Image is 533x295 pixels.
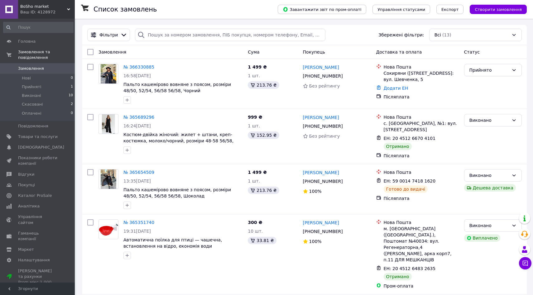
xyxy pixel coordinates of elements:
a: № 365351740 [123,220,154,225]
div: Післяплата [384,195,459,202]
span: ЕН: 20 4512 6483 2635 [384,266,436,271]
span: Повідомлення [18,123,48,129]
span: Без рейтингу [309,83,340,88]
a: [PERSON_NAME] [303,220,339,226]
button: Завантажити звіт по пром-оплаті [278,5,366,14]
span: [DEMOGRAPHIC_DATA] [18,145,64,150]
div: Виконано [469,117,509,124]
span: BoSho market [20,4,67,9]
a: Автоматична поїлка для птиці — чашечна, встановлення на відро, економія води [123,237,222,249]
a: [PERSON_NAME] [303,64,339,70]
span: 0 [71,111,73,116]
div: Прийнято [469,67,509,74]
span: ЕН: 59 0014 7418 1620 [384,178,436,183]
span: Збережені фільтри: [378,32,424,38]
span: Завантажити звіт по пром-оплаті [283,7,361,12]
a: Костюм-двійка жіночий: жилет + штани, креп-костюмка, молоко/чорний, розміри 48-58 56/58, Чорний [123,132,233,150]
span: Налаштування [18,257,50,263]
span: [PERSON_NAME] та рахунки [18,268,58,285]
span: 16:58[DATE] [123,73,151,78]
span: Cума [248,50,259,55]
a: [PERSON_NAME] [303,169,339,176]
img: Фото товару [101,169,116,189]
div: Готово до видачі [384,185,428,193]
span: 1 [71,84,73,90]
a: Фото товару [98,64,118,84]
div: с. [GEOGRAPHIC_DATA], №1: вул. [STREET_ADDRESS] [384,120,459,133]
div: Отримано [384,273,412,280]
span: Аналітика [18,203,40,209]
a: № 365689296 [123,115,154,120]
a: № 365654509 [123,170,154,175]
div: Ваш ID: 4128972 [20,9,75,15]
div: Отримано [384,143,412,150]
span: Управління сайтом [18,214,58,225]
div: Сокиряни ([STREET_ADDRESS]: вул. Шевченка, 5 [384,70,459,83]
span: Замовлення та повідомлення [18,49,75,60]
div: Prom мікс 1 000 [18,279,58,285]
span: Покупці [18,182,35,188]
span: 999 ₴ [248,115,262,120]
span: Експорт [441,7,459,12]
span: ЕН: 20 4512 6670 4101 [384,136,436,141]
span: Товари та послуги [18,134,58,140]
span: Відгуки [18,172,34,177]
a: Фото товару [98,169,118,189]
span: Головна [18,39,36,44]
div: [PHONE_NUMBER] [302,177,344,186]
span: 2 [71,102,73,107]
span: Гаманець компанії [18,231,58,242]
a: [PERSON_NAME] [303,114,339,121]
span: 10 шт. [248,229,263,234]
span: 1 шт. [248,73,260,78]
span: 16:24[DATE] [123,123,151,128]
input: Пошук за номером замовлення, ПІБ покупця, номером телефону, Email, номером накладної [135,29,325,41]
img: Фото товару [102,114,115,134]
span: Створити замовлення [475,7,522,12]
a: Фото товару [98,114,118,134]
div: м. [GEOGRAPHIC_DATA] ([GEOGRAPHIC_DATA].), Поштомат №40034: вул. Регенераторна,4 ([PERSON_NAME], ... [384,226,459,263]
a: Додати ЕН [384,86,408,91]
span: (13) [442,32,451,37]
div: Нова Пошта [384,169,459,175]
button: Експорт [436,5,464,14]
a: Пальто кашемірово вовняне з поясом, розміри 48/50, 52/54, 56/58 56/58, Шоколад [123,187,231,198]
img: Фото товару [99,223,118,236]
div: Післяплата [384,153,459,159]
span: Без рейтингу [309,134,340,139]
span: 300 ₴ [248,220,262,225]
button: Чат з покупцем [519,257,531,269]
button: Управління статусами [372,5,430,14]
span: 10 [69,93,73,98]
div: Пром-оплата [384,283,459,289]
input: Пошук [3,22,74,33]
span: Всі [435,32,441,38]
span: 13:35[DATE] [123,178,151,183]
span: Доставка та оплата [376,50,422,55]
span: 0 [71,75,73,81]
span: 19:31[DATE] [123,229,151,234]
a: № 366330885 [123,64,154,69]
div: [PHONE_NUMBER] [302,227,344,236]
div: 213.76 ₴ [248,187,279,194]
span: Покупець [303,50,325,55]
span: 1 499 ₴ [248,64,267,69]
span: 1 499 ₴ [248,170,267,175]
span: Маркет [18,247,34,252]
div: Виплачено [464,234,500,242]
a: Створити замовлення [463,7,527,12]
div: Виконано [469,172,509,179]
span: 100% [309,189,322,194]
span: Показники роботи компанії [18,155,58,166]
span: Нові [22,75,31,81]
a: Пальто кашемірово вовняне з поясом, розміри 48/50, 52/54, 56/58 56/58, Чорний [123,82,231,93]
span: Управління статусами [377,7,425,12]
a: Фото товару [98,219,118,239]
span: Замовлення [98,50,126,55]
span: Скасовані [22,102,43,107]
div: 152.95 ₴ [248,131,279,139]
div: 33.81 ₴ [248,237,276,244]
